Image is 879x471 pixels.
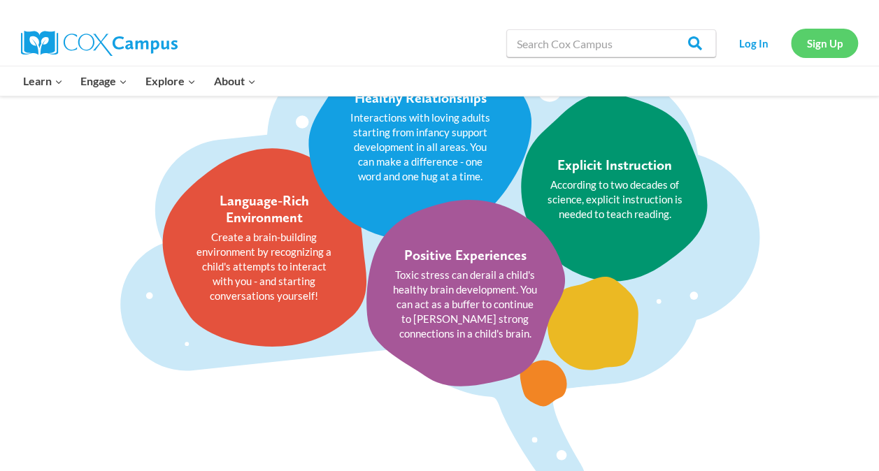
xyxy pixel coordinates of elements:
[557,157,672,173] div: Explicit Instruction
[393,268,538,341] p: Toxic stress can derail a child's healthy brain development. You can act as a buffer to continue ...
[404,247,527,263] div: Positive Experiences
[791,29,858,57] a: Sign Up
[348,110,492,184] p: Interactions with loving adults starting from infancy support development in all areas. You can m...
[136,66,205,96] button: Child menu of Explore
[354,89,486,106] div: Healthy Relationships
[14,66,264,96] nav: Primary Navigation
[723,29,858,57] nav: Secondary Navigation
[21,31,178,56] img: Cox Campus
[192,192,336,226] div: Language-Rich Environment
[723,29,784,57] a: Log In
[205,66,265,96] button: Child menu of About
[72,66,137,96] button: Child menu of Engage
[506,29,716,57] input: Search Cox Campus
[14,66,72,96] button: Child menu of Learn
[192,230,336,303] p: Create a brain-building environment by recognizing a child's attempts to interact with you - and ...
[543,177,687,222] p: According to two decades of science, explicit instruction is needed to teach reading.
